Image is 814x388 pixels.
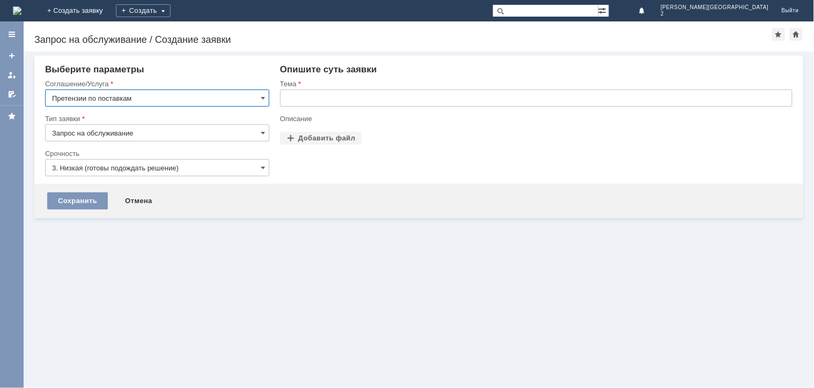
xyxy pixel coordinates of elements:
[3,86,20,103] a: Мои согласования
[598,5,609,15] span: Расширенный поиск
[772,28,785,41] div: Добавить в избранное
[3,66,20,84] a: Мои заявки
[45,80,267,87] div: Соглашение/Услуга
[280,64,377,74] span: Опишите суть заявки
[13,6,21,15] a: Перейти на домашнюю страницу
[116,4,171,17] div: Создать
[280,80,790,87] div: Тема
[3,47,20,64] a: Создать заявку
[661,11,769,17] span: 2
[45,115,267,122] div: Тип заявки
[661,4,769,11] span: [PERSON_NAME][GEOGRAPHIC_DATA]
[13,6,21,15] img: logo
[45,150,267,157] div: Срочность
[790,28,803,41] div: Сделать домашней страницей
[280,115,790,122] div: Описание
[34,34,772,45] div: Запрос на обслуживание / Создание заявки
[45,64,144,74] span: Выберите параметры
